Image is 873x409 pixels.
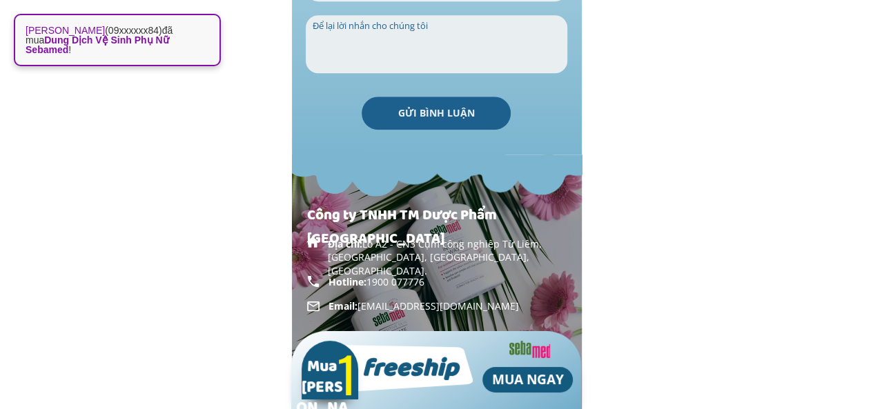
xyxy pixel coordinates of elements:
[26,26,209,54] p: ( ) đã mua !
[335,351,485,391] h2: freeship
[482,367,573,392] p: MUA NGAY
[330,341,364,405] h2: 1
[26,34,169,55] span: Dung Dịch Vệ Sinh Phụ Nữ Sebamed
[362,97,511,130] p: GỬI BÌNH LUẬN
[26,25,105,36] strong: [PERSON_NAME]
[328,275,366,288] span: Hotline:
[307,206,587,252] h1: Công ty TNHH TM Dược Phẩm [GEOGRAPHIC_DATA]
[328,299,357,312] span: Email:
[328,275,530,289] p: 1900 077776
[108,25,159,36] span: 09xxxxxx84
[328,237,582,278] p: Địa chỉ:
[328,299,553,313] p: [EMAIL_ADDRESS][DOMAIN_NAME]
[328,237,542,277] span: Lô A2 - CN3 Cụm công nghiệp Từ Liêm, [GEOGRAPHIC_DATA], [GEOGRAPHIC_DATA], [GEOGRAPHIC_DATA].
